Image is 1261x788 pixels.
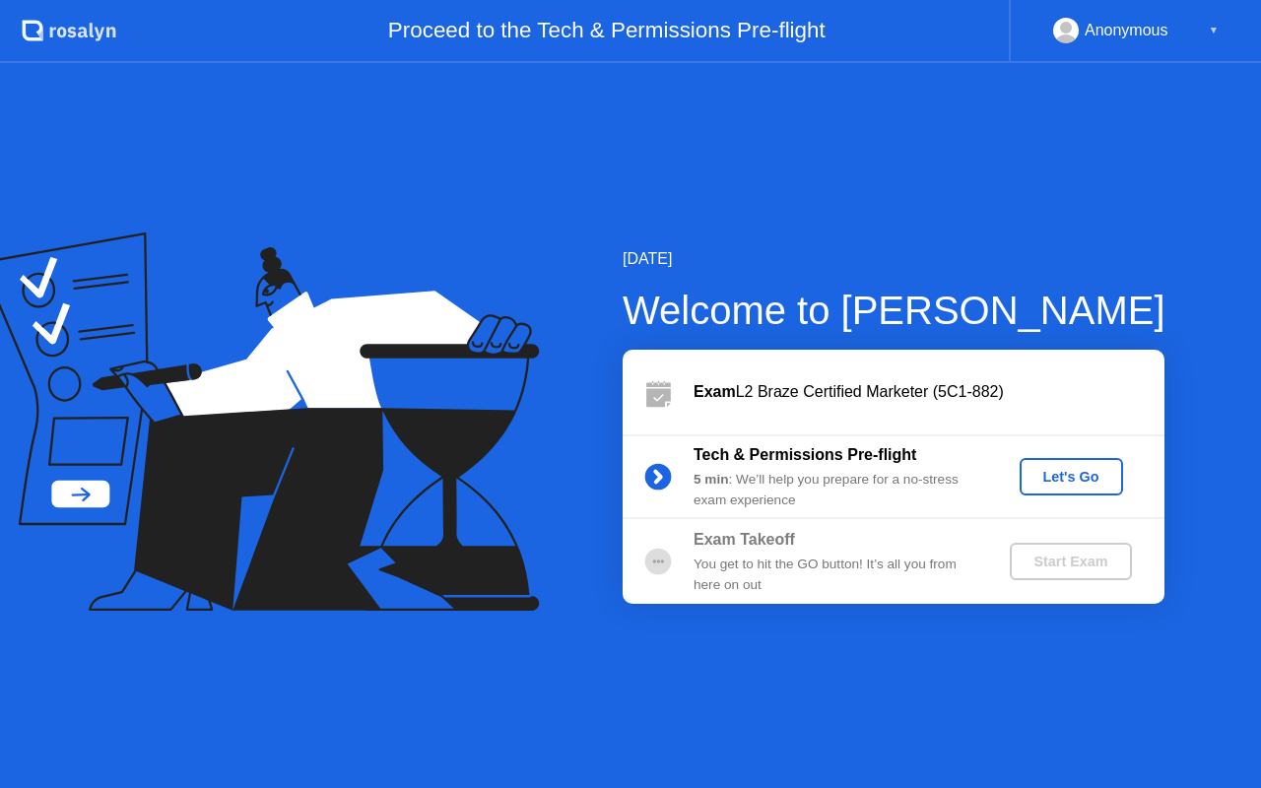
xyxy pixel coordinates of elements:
[1020,458,1123,495] button: Let's Go
[1085,18,1168,43] div: Anonymous
[1010,543,1131,580] button: Start Exam
[694,472,729,487] b: 5 min
[1018,554,1123,569] div: Start Exam
[694,470,977,510] div: : We’ll help you prepare for a no-stress exam experience
[694,383,736,400] b: Exam
[694,446,916,463] b: Tech & Permissions Pre-flight
[1028,469,1115,485] div: Let's Go
[694,380,1164,404] div: L2 Braze Certified Marketer (5C1-882)
[623,281,1165,340] div: Welcome to [PERSON_NAME]
[694,555,977,595] div: You get to hit the GO button! It’s all you from here on out
[1209,18,1219,43] div: ▼
[623,247,1165,271] div: [DATE]
[694,531,795,548] b: Exam Takeoff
